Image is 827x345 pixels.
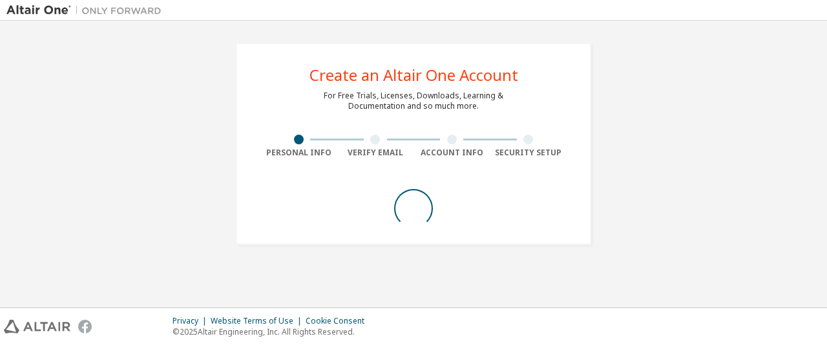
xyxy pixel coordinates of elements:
[4,320,70,333] img: altair_logo.svg
[490,148,567,158] div: Security Setup
[306,316,372,326] div: Cookie Consent
[337,148,414,158] div: Verify Email
[211,316,306,326] div: Website Terms of Use
[324,91,503,111] div: For Free Trials, Licenses, Downloads, Learning & Documentation and so much more.
[260,148,337,158] div: Personal Info
[413,148,490,158] div: Account Info
[173,326,372,337] p: © 2025 Altair Engineering, Inc. All Rights Reserved.
[309,67,518,83] div: Create an Altair One Account
[173,316,211,326] div: Privacy
[6,4,168,17] img: Altair One
[78,320,92,333] img: facebook.svg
